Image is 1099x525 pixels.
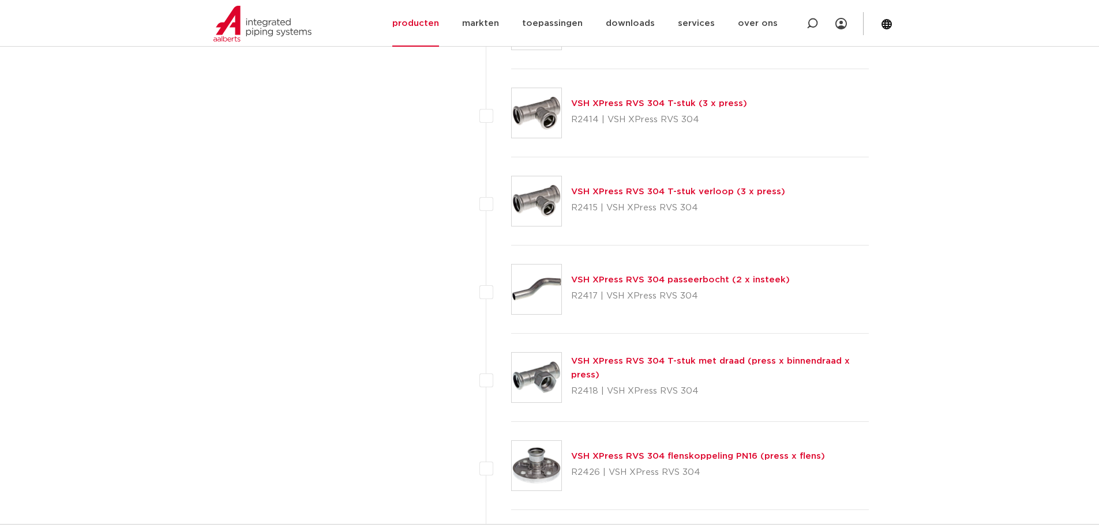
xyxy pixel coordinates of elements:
p: R2414 | VSH XPress RVS 304 [571,111,747,129]
a: VSH XPress RVS 304 passeerbocht (2 x insteek) [571,275,790,284]
p: R2415 | VSH XPress RVS 304 [571,199,785,217]
img: Thumbnail for VSH XPress RVS 304 T-stuk verloop (3 x press) [512,176,561,226]
a: VSH XPress RVS 304 T-stuk (3 x press) [571,99,747,108]
a: VSH XPress RVS 304 flenskoppeling PN16 (press x flens) [571,452,825,460]
p: R2417 | VSH XPress RVS 304 [571,287,790,305]
a: VSH XPress RVS 304 T-stuk met draad (press x binnendraad x press) [571,357,850,379]
a: VSH XPress RVS 304 T-stuk verloop (3 x press) [571,187,785,196]
img: Thumbnail for VSH XPress RVS 304 T-stuk (3 x press) [512,88,561,138]
img: Thumbnail for VSH XPress RVS 304 passeerbocht (2 x insteek) [512,265,561,314]
p: R2418 | VSH XPress RVS 304 [571,382,869,401]
img: Thumbnail for VSH XPress RVS 304 T-stuk met draad (press x binnendraad x press) [512,353,561,402]
img: Thumbnail for VSH XPress RVS 304 flenskoppeling PN16 (press x flens) [512,441,561,490]
p: R2426 | VSH XPress RVS 304 [571,463,825,482]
